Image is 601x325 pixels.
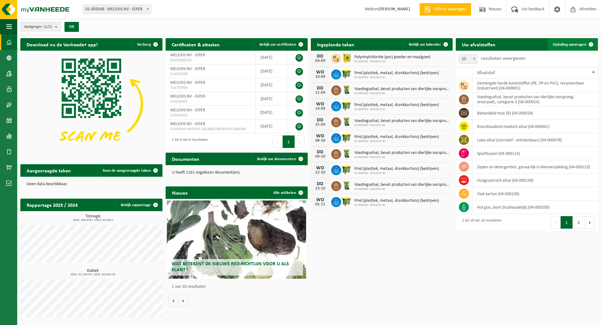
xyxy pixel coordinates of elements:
[311,38,361,50] h2: Ingeplande taken
[472,106,598,120] td: behandeld hout (B) (04-000028)
[573,216,585,229] button: 2
[341,196,352,207] img: WB-1100-HPE-GN-50
[314,118,326,123] div: DO
[341,69,352,79] img: WB-1100-HPE-GN-50
[354,150,450,155] span: Voedingsafval, bevat producten van dierlijke oorsprong, onverpakt, categorie 3
[472,120,598,133] td: risicohoudend medisch afval (04-000041)
[314,150,326,155] div: DO
[341,116,352,127] img: WB-0140-HPE-GN-50
[354,171,439,175] span: 01-003548 - MELEXIS NV
[170,108,205,113] span: MELEXIS NV - IEPER
[170,127,251,132] span: VLAREMA-ARCHIVE-20130607085344-01-003548
[170,80,205,85] span: MELEXIS NV - IEPER
[341,132,352,143] img: WB-1100-HPE-GN-50
[314,102,326,107] div: WO
[170,122,205,126] span: MELEXIS NV - IEPER
[472,174,598,187] td: hoogcalorisch afval (04-000149)
[314,181,326,186] div: DO
[354,71,439,76] span: Pmd (plastiek, metaal, drankkartons) (bedrijven)
[354,103,439,108] span: Pmd (plastiek, metaal, drankkartons) (bedrijven)
[256,51,288,64] td: [DATE]
[472,187,598,201] td: vlak karton (04-000158)
[20,22,61,31] button: Vestigingen(2/2)
[170,113,251,118] span: VLA610454
[24,22,52,32] span: Vestigingen
[259,43,296,47] span: Bekijk uw certificaten
[409,43,441,47] span: Bekijk uw kalender
[170,67,205,71] span: MELEXIS NV - IEPER
[166,38,226,50] h2: Certificaten & attesten
[83,5,151,14] span: 01-003548 - MELEXIS NV - IEPER
[456,38,502,50] h2: Uw afvalstoffen
[354,166,439,171] span: Pmd (plastiek, metaal, drankkartons) (bedrijven)
[314,86,326,91] div: DO
[341,148,352,159] img: WB-0140-HPE-GN-50
[170,72,251,77] span: VLA901509
[341,100,352,111] img: WB-1100-HPE-GN-50
[254,38,307,51] a: Bekijk uw certificaten
[472,133,598,147] td: labo-afval (corrosief - ontvlambaar) (04-000078)
[459,54,478,64] span: 10
[354,198,439,203] span: Pmd (plastiek, metaal, drankkartons) (bedrijven)
[472,201,598,214] td: hol glas, bont (huishoudelijk) (04-000209)
[314,54,326,59] div: DO
[256,64,288,78] td: [DATE]
[268,186,307,199] a: Alle artikelen
[472,93,598,106] td: voedingsafval, bevat producten van dierlijke oorsprong, onverpakt, categorie 3 (04-000024)
[354,187,450,191] span: 01-003548 - MELEXIS NV
[354,92,450,95] span: 01-003548 - MELEXIS NV
[314,70,326,75] div: WO
[314,123,326,127] div: 25-09
[354,108,439,111] span: 01-003548 - MELEXIS NV
[354,76,439,79] span: 01-003548 - MELEXIS NV
[137,43,151,47] span: Verberg
[314,202,326,207] div: 05-11
[132,38,162,51] button: Verberg
[116,199,162,211] a: Bekijk rapportage
[354,182,450,187] span: Voedingsafval, bevat producten van dierlijke oorsprong, onverpakt, categorie 3
[472,160,598,174] td: zepen en detergenten, gevaarlijk in kleinverpakking (04-000123)
[561,216,573,229] button: 1
[553,43,586,47] span: Ophaling aanvragen
[23,273,162,276] span: 2024: 51,720 m3 - 2025: 43,540 m3
[354,87,450,92] span: Voedingsafval, bevat producten van dierlijke oorsprong, onverpakt, categorie 3
[472,79,598,93] td: gemengde harde kunststoffen (PE, PP en PVC), recycleerbaar (industrieel) (04-000001)
[314,107,326,111] div: 24-09
[354,119,450,124] span: Voedingsafval, bevat producten van dierlijke oorsprong, onverpakt, categorie 3
[179,294,188,307] button: Volgende
[314,165,326,170] div: WO
[172,170,301,175] p: U heeft 1161 ongelezen document(en).
[419,3,471,16] a: Offerte aanvragen
[354,60,430,63] span: 01-003548 - MELEXIS NV
[354,55,430,60] span: Polyvinylchloride (pvc) poeder en maalgoed
[170,94,205,99] span: MELEXIS NV - IEPER
[354,155,450,159] span: 01-003548 - MELEXIS NV
[404,38,452,51] a: Bekijk uw kalender
[432,6,468,13] span: Offerte aanvragen
[23,269,162,276] h3: Kubiek
[257,157,296,161] span: Bekijk uw documenten
[170,58,251,63] span: RED25003235
[354,203,439,207] span: 01-003548 - MELEXIS NV
[354,124,450,127] span: 01-003548 - MELEXIS NV
[379,7,410,12] strong: [PERSON_NAME]
[341,180,352,191] img: WB-0140-HPE-GN-50
[23,214,162,222] h3: Tonnage
[341,84,352,95] img: WB-0140-HPE-GN-50
[459,55,477,63] span: 10
[252,153,307,165] a: Bekijk uw documenten
[23,219,162,222] span: 2024: 136,678 t - 2025: 63,915 t
[585,216,595,229] button: Next
[314,134,326,139] div: WO
[170,85,251,90] span: VLA707904
[256,119,288,133] td: [DATE]
[548,38,597,51] a: Ophaling aanvragen
[20,164,77,176] h2: Aangevraagde taken
[256,106,288,119] td: [DATE]
[172,262,289,272] span: Wat betekent de nieuwe RED-richtlijn voor u als klant?
[102,169,151,173] span: Toon de aangevraagde taken
[166,153,206,165] h2: Documenten
[314,155,326,159] div: 09-10
[167,201,306,279] a: Wat betekent de nieuwe RED-richtlijn voor u als klant?
[97,164,162,177] a: Toon de aangevraagde taken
